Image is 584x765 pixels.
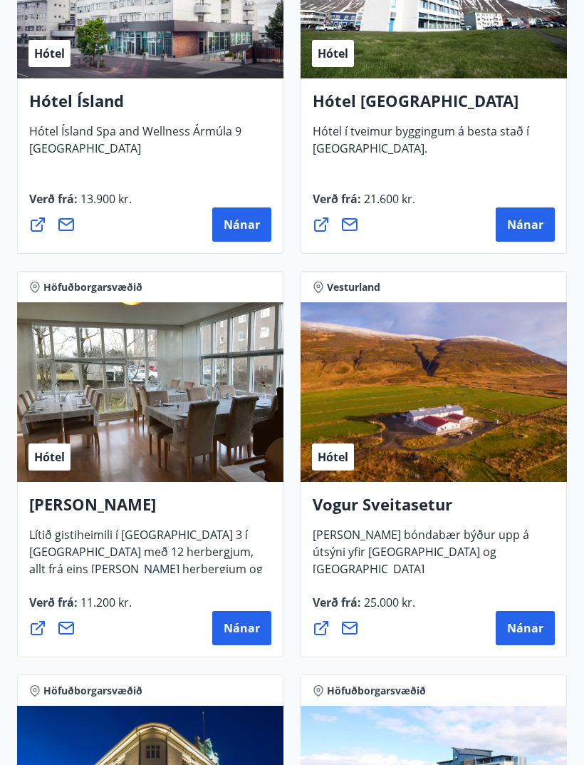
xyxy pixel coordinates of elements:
[327,280,380,294] span: Vesturland
[78,191,132,207] span: 13.900 kr.
[313,493,555,526] h4: Vogur Sveitasetur
[313,527,529,588] span: [PERSON_NAME] bóndabær býður upp á útsýni yfir [GEOGRAPHIC_DATA] og [GEOGRAPHIC_DATA]
[507,620,543,636] span: Nánar
[78,595,132,610] span: 11.200 kr.
[29,191,132,218] span: Verð frá :
[29,595,132,622] span: Verð frá :
[29,90,271,123] h4: Hótel Ísland
[361,191,415,207] span: 21.600 kr.
[318,449,348,465] span: Hótel
[313,191,415,218] span: Verð frá :
[34,46,65,61] span: Hótel
[496,611,555,645] button: Nánar
[212,207,271,242] button: Nánar
[43,684,142,698] span: Höfuðborgarsvæðið
[313,595,415,622] span: Verð frá :
[313,123,529,168] span: Hótel í tveimur byggingum á besta stað í [GEOGRAPHIC_DATA].
[29,123,241,168] span: Hótel Ísland Spa and Wellness Ármúla 9 [GEOGRAPHIC_DATA]
[34,449,65,465] span: Hótel
[507,217,543,232] span: Nánar
[224,217,260,232] span: Nánar
[212,611,271,645] button: Nánar
[224,620,260,636] span: Nánar
[496,207,555,242] button: Nánar
[43,280,142,294] span: Höfuðborgarsvæðið
[313,90,555,123] h4: Hótel [GEOGRAPHIC_DATA]
[29,527,265,622] span: Lítið gistiheimili í [GEOGRAPHIC_DATA] 3 í [GEOGRAPHIC_DATA] með 12 herbergjum, allt frá eins [PE...
[29,493,271,526] h4: [PERSON_NAME]
[318,46,348,61] span: Hótel
[361,595,415,610] span: 25.000 kr.
[327,684,426,698] span: Höfuðborgarsvæðið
